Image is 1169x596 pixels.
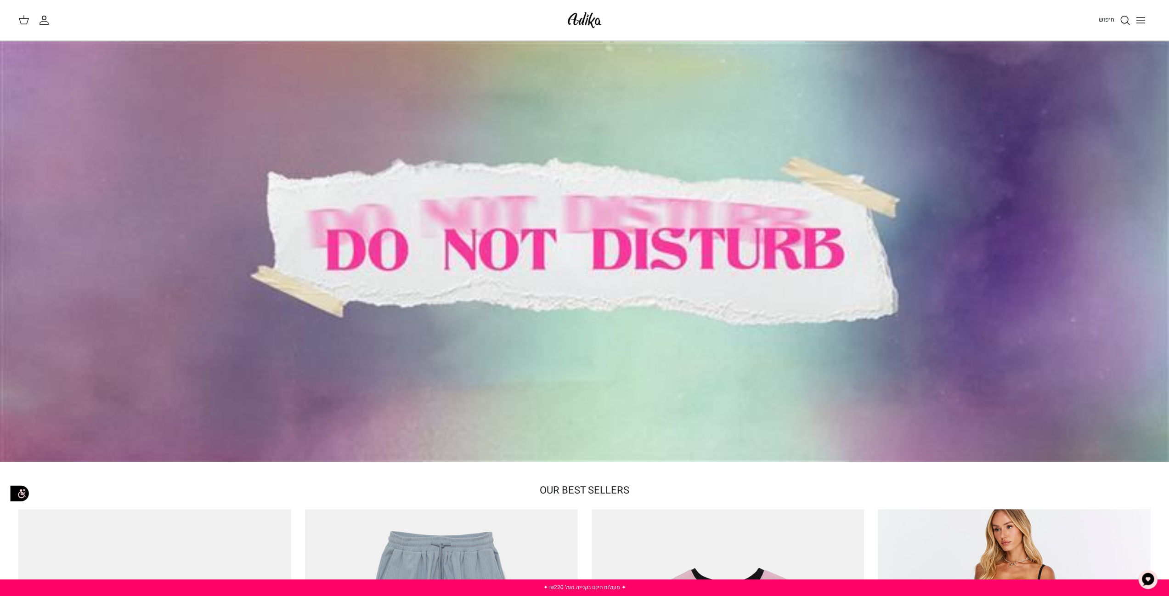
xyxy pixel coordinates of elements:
[1099,15,1130,26] a: חיפוש
[39,15,53,26] a: החשבון שלי
[7,481,32,506] img: accessibility_icon02.svg
[1130,10,1151,30] button: Toggle menu
[543,583,626,591] a: ✦ משלוח חינם בקנייה מעל ₪220 ✦
[565,9,604,31] img: Adika IL
[1134,566,1162,593] button: צ'אט
[1099,15,1114,24] span: חיפוש
[540,483,629,498] a: OUR BEST SELLERS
